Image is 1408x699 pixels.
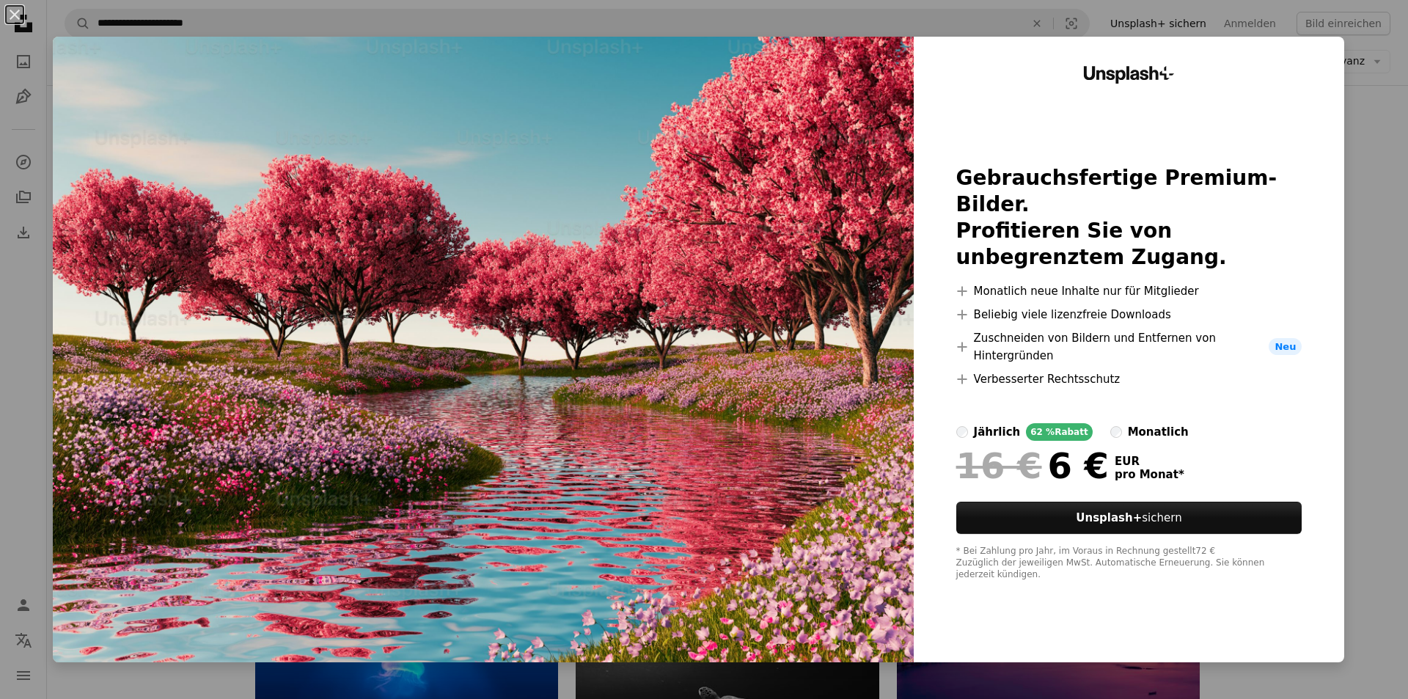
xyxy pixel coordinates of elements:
div: monatlich [1128,423,1189,441]
button: Unsplash+sichern [956,502,1302,534]
li: Zuschneiden von Bildern und Entfernen von Hintergründen [956,329,1302,365]
input: monatlich [1110,426,1122,438]
span: EUR [1115,455,1184,468]
span: Neu [1269,338,1302,356]
strong: Unsplash+ [1076,511,1142,524]
li: Verbesserter Rechtsschutz [956,370,1302,388]
div: 62 % Rabatt [1026,423,1092,441]
li: Beliebig viele lizenzfreie Downloads [956,306,1302,323]
div: * Bei Zahlung pro Jahr, im Voraus in Rechnung gestellt 72 € Zuzüglich der jeweiligen MwSt. Automa... [956,546,1302,581]
span: pro Monat * [1115,468,1184,481]
li: Monatlich neue Inhalte nur für Mitglieder [956,282,1302,300]
div: jährlich [974,423,1021,441]
div: 6 € [956,447,1109,485]
h2: Gebrauchsfertige Premium-Bilder. Profitieren Sie von unbegrenztem Zugang. [956,165,1302,271]
input: jährlich62 %Rabatt [956,426,968,438]
span: 16 € [956,447,1042,485]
